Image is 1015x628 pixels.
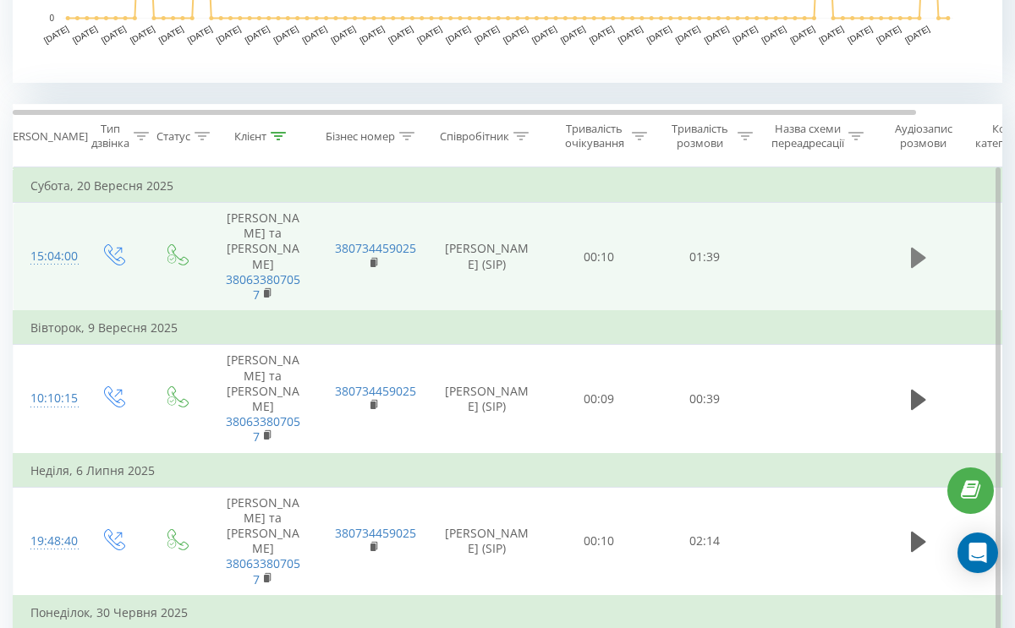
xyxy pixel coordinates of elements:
div: Співробітник [440,129,509,144]
text: [DATE] [760,24,788,45]
a: 380633807057 [226,271,300,303]
text: [DATE] [875,24,903,45]
div: 10:10:15 [30,382,64,415]
a: 380734459025 [335,525,416,541]
text: [DATE] [588,24,616,45]
div: Клієнт [234,129,266,144]
a: 380734459025 [335,240,416,256]
div: Тривалість очікування [561,122,628,150]
div: Бізнес номер [326,129,395,144]
text: [DATE] [473,24,501,45]
a: 380633807057 [226,413,300,445]
text: [DATE] [329,24,357,45]
text: [DATE] [559,24,587,45]
td: 00:09 [546,345,652,454]
text: [DATE] [186,24,214,45]
div: Назва схеми переадресації [771,122,844,150]
div: Статус [156,129,190,144]
text: [DATE] [846,24,874,45]
text: [DATE] [903,24,931,45]
td: 00:10 [546,487,652,596]
text: [DATE] [272,24,300,45]
text: [DATE] [100,24,128,45]
td: 01:39 [652,203,758,312]
text: [DATE] [674,24,702,45]
text: [DATE] [502,24,529,45]
td: 00:39 [652,345,758,454]
text: [DATE] [129,24,156,45]
td: [PERSON_NAME] (SIP) [428,487,546,596]
td: 02:14 [652,487,758,596]
div: Аудіозапис розмови [882,122,964,150]
text: [DATE] [617,24,645,45]
a: 380734459025 [335,383,416,399]
td: 00:10 [546,203,652,312]
text: [DATE] [387,24,414,45]
text: [DATE] [215,24,243,45]
text: [DATE] [71,24,99,45]
text: [DATE] [444,24,472,45]
text: 0 [49,14,54,23]
text: [DATE] [645,24,673,45]
text: [DATE] [703,24,731,45]
text: [DATE] [530,24,558,45]
text: [DATE] [42,24,70,45]
div: [PERSON_NAME] [3,129,88,144]
td: [PERSON_NAME] та [PERSON_NAME] [208,487,318,596]
text: [DATE] [301,24,329,45]
td: [PERSON_NAME] (SIP) [428,203,546,312]
text: [DATE] [788,24,816,45]
td: [PERSON_NAME] (SIP) [428,345,546,454]
div: Тип дзвінка [91,122,129,150]
text: [DATE] [732,24,760,45]
div: Тривалість розмови [667,122,733,150]
text: [DATE] [415,24,443,45]
div: 19:48:40 [30,525,64,558]
div: Open Intercom Messenger [957,532,998,573]
text: [DATE] [244,24,272,45]
text: [DATE] [157,24,185,45]
td: [PERSON_NAME] та [PERSON_NAME] [208,203,318,312]
text: [DATE] [817,24,845,45]
td: [PERSON_NAME] та [PERSON_NAME] [208,345,318,454]
a: 380633807057 [226,555,300,587]
text: [DATE] [358,24,386,45]
div: 15:04:00 [30,240,64,273]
